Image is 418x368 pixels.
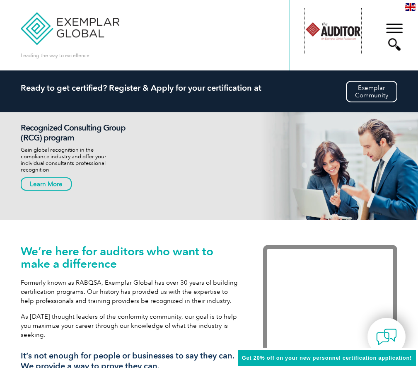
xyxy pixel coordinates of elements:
[21,123,130,143] h2: Recognized Consulting Group (RCG) program
[21,245,238,270] h1: We’re here for auditors who want to make a difference
[21,312,238,339] p: As [DATE] thought leaders of the conformity community, our goal is to help you maximize your care...
[242,355,412,361] span: Get 20% off on your new personnel certification application!
[21,177,72,191] a: Learn More
[376,327,397,347] img: contact-chat.png
[346,81,397,102] a: ExemplarCommunity
[21,51,89,60] p: Leading the way to excellence
[21,83,397,93] h2: Ready to get certified? Register & Apply for your certification at
[21,278,238,305] p: Formerly known as RABQSA, Exemplar Global has over 30 years of building certification programs. O...
[263,245,397,361] iframe: Exemplar Global: Working together to make a difference
[21,147,130,173] p: Gain global recognition in the compliance industry and offer your individual consultants professi...
[405,3,416,11] img: en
